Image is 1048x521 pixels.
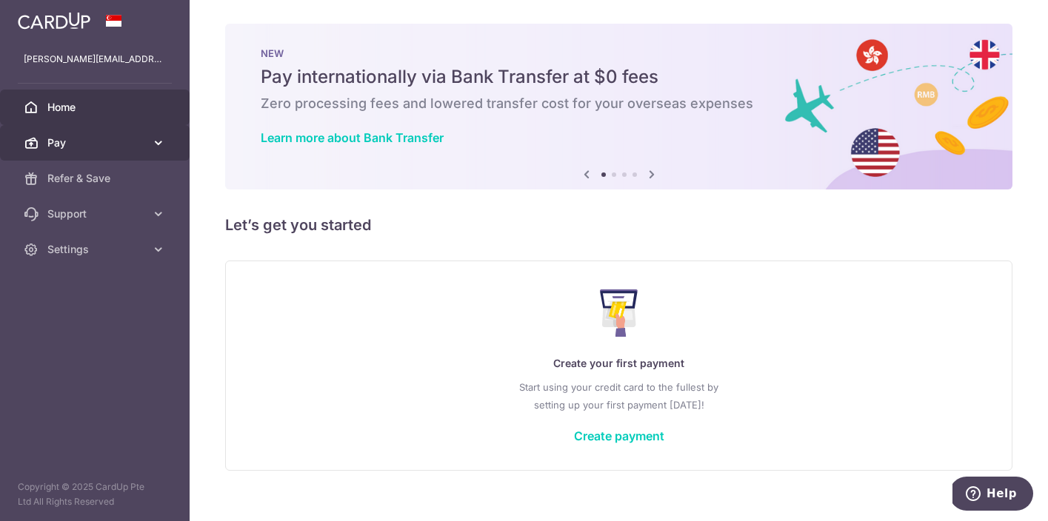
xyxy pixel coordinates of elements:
[47,100,145,115] span: Home
[256,378,982,414] p: Start using your credit card to the fullest by setting up your first payment [DATE]!
[47,135,145,150] span: Pay
[225,213,1012,237] h5: Let’s get you started
[47,242,145,257] span: Settings
[574,428,664,443] a: Create payment
[600,289,638,337] img: Make Payment
[47,206,145,221] span: Support
[225,24,1012,189] img: Bank transfer banner
[261,47,977,59] p: NEW
[261,65,977,89] h5: Pay internationally via Bank Transfer at $0 fees
[24,52,166,67] p: [PERSON_NAME][EMAIL_ADDRESS][DOMAIN_NAME]
[47,171,145,186] span: Refer & Save
[18,12,90,30] img: CardUp
[256,354,982,372] p: Create your first payment
[261,95,977,112] h6: Zero processing fees and lowered transfer cost for your overseas expenses
[261,130,444,145] a: Learn more about Bank Transfer
[952,477,1033,514] iframe: Opens a widget where you can find more information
